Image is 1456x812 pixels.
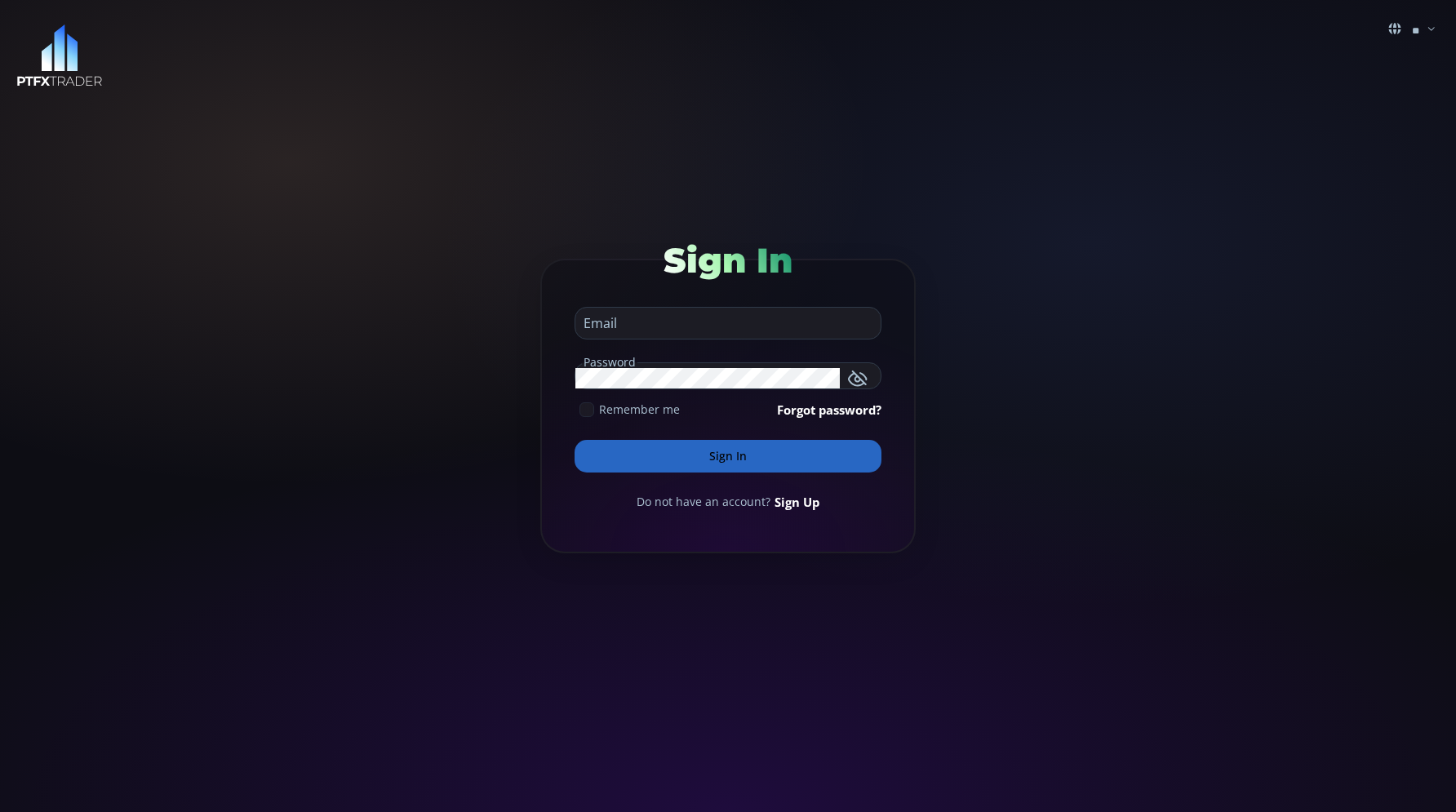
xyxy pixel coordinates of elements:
[599,401,680,418] span: Remember me
[775,493,819,511] a: Sign Up
[575,493,881,511] div: Do not have an account?
[16,24,103,87] img: LOGO
[575,440,881,473] button: Sign In
[664,239,792,282] span: Sign In
[777,401,881,419] a: Forgot password?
